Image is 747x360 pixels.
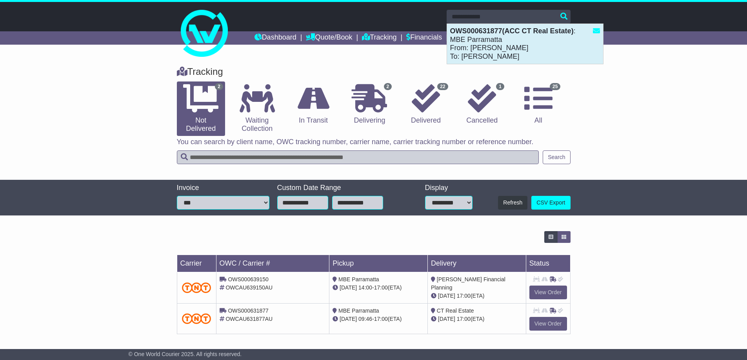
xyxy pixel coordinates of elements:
[228,276,269,282] span: OWS000639150
[438,293,455,299] span: [DATE]
[450,27,574,35] strong: OWS000631877(ACC CT Real Estate)
[345,81,394,128] a: 2 Delivering
[333,315,424,323] div: - (ETA)
[333,284,424,292] div: - (ETA)
[458,81,506,128] a: 1 Cancelled
[431,292,523,300] div: (ETA)
[233,81,281,136] a: Waiting Collection
[529,317,567,331] a: View Order
[406,31,442,45] a: Financials
[438,316,455,322] span: [DATE]
[543,150,570,164] button: Search
[427,255,526,272] td: Delivery
[228,308,269,314] span: OWS000631877
[306,31,352,45] a: Quote/Book
[358,284,372,291] span: 14:00
[437,308,474,314] span: CT Real Estate
[182,313,211,324] img: TNT_Domestic.png
[457,316,471,322] span: 17:00
[338,308,379,314] span: MBE Parramatta
[431,315,523,323] div: (ETA)
[340,316,357,322] span: [DATE]
[182,282,211,293] img: TNT_Domestic.png
[384,83,392,90] span: 2
[177,138,571,147] p: You can search by client name, OWC tracking number, carrier name, carrier tracking number or refe...
[225,316,273,322] span: OWCAU631877AU
[496,83,504,90] span: 1
[254,31,296,45] a: Dashboard
[374,284,388,291] span: 17:00
[529,286,567,299] a: View Order
[215,83,223,90] span: 2
[531,196,570,210] a: CSV Export
[338,276,379,282] span: MBE Parramatta
[177,81,225,136] a: 2 Not Delivered
[340,284,357,291] span: [DATE]
[437,83,448,90] span: 22
[216,255,329,272] td: OWC / Carrier #
[177,255,216,272] td: Carrier
[225,284,273,291] span: OWCAU639150AU
[173,66,574,78] div: Tracking
[447,24,603,64] div: : MBE Parramatta From: [PERSON_NAME] To: [PERSON_NAME]
[289,81,337,128] a: In Transit
[425,184,473,192] div: Display
[514,81,562,128] a: 25 All
[277,184,403,192] div: Custom Date Range
[431,276,505,291] span: [PERSON_NAME] Financial Planning
[457,293,471,299] span: 17:00
[402,81,450,128] a: 22 Delivered
[526,255,570,272] td: Status
[550,83,560,90] span: 25
[498,196,527,210] button: Refresh
[177,184,269,192] div: Invoice
[362,31,396,45] a: Tracking
[374,316,388,322] span: 17:00
[129,351,242,357] span: © One World Courier 2025. All rights reserved.
[358,316,372,322] span: 09:46
[329,255,428,272] td: Pickup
